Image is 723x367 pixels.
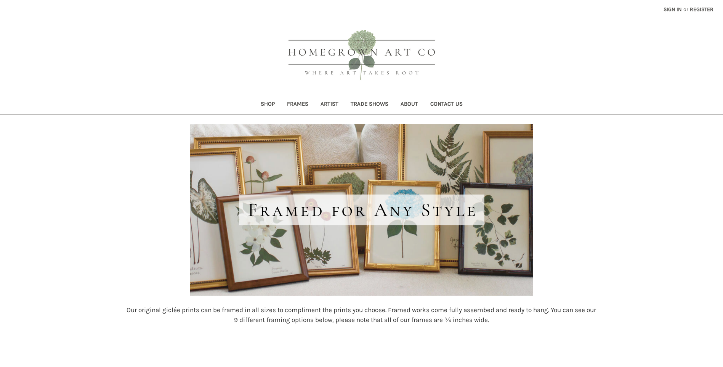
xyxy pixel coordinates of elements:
[345,95,394,114] a: Trade Shows
[424,95,469,114] a: Contact Us
[255,95,281,114] a: Shop
[281,95,314,114] a: Frames
[276,21,447,90] img: HOMEGROWN ART CO
[394,95,424,114] a: About
[683,5,689,13] span: or
[314,95,345,114] a: Artist
[125,305,599,325] p: Our original giclée prints can be framed in all sizes to compliment the prints you choose. Framed...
